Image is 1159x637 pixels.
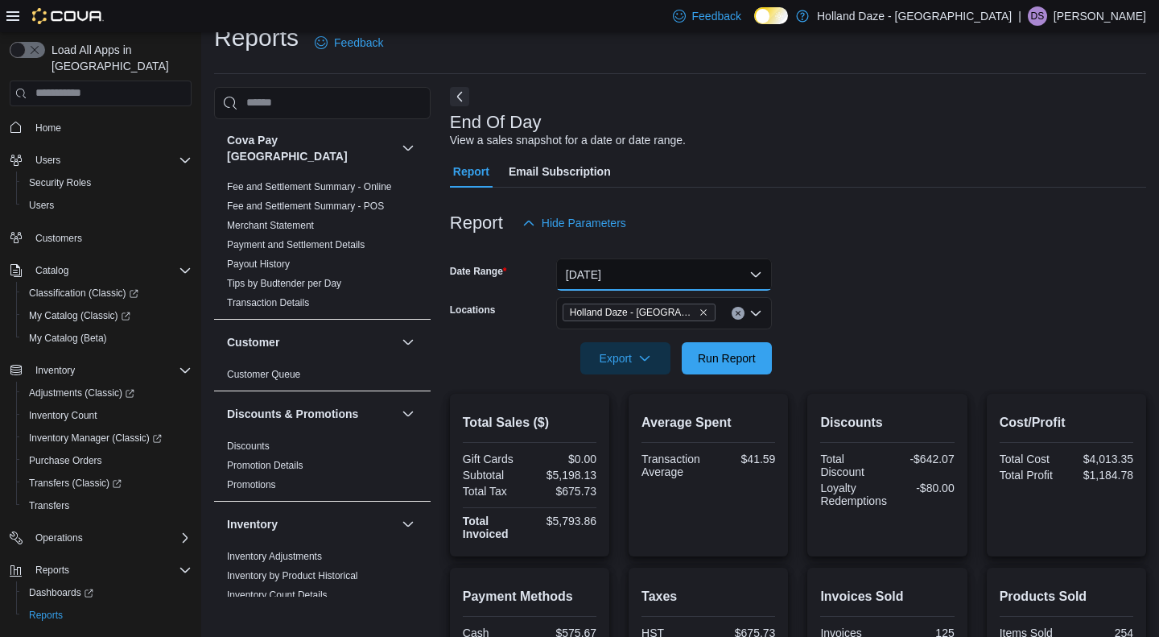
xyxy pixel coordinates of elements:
[227,220,314,231] a: Merchant Statement
[35,232,82,245] span: Customers
[227,369,300,380] a: Customer Queue
[16,449,198,472] button: Purchase Orders
[641,587,775,606] h2: Taxes
[542,215,626,231] span: Hide Parameters
[214,365,431,391] div: Customer
[463,413,596,432] h2: Total Sales ($)
[23,606,192,625] span: Reports
[29,261,192,280] span: Catalog
[590,342,661,374] span: Export
[23,406,192,425] span: Inventory Count
[29,477,122,490] span: Transfers (Classic)
[23,173,97,192] a: Security Roles
[29,361,81,380] button: Inventory
[227,132,395,164] button: Cova Pay [GEOGRAPHIC_DATA]
[32,8,104,24] img: Cova
[227,516,278,532] h3: Inventory
[227,219,314,232] span: Merchant Statement
[16,194,198,217] button: Users
[227,201,384,212] a: Fee and Settlement Summary - POS
[450,213,503,233] h3: Report
[732,307,744,320] button: Clear input
[29,560,76,580] button: Reports
[3,149,198,172] button: Users
[398,139,418,158] button: Cova Pay [GEOGRAPHIC_DATA]
[35,532,83,544] span: Operations
[227,368,300,381] span: Customer Queue
[29,228,192,248] span: Customers
[29,387,134,399] span: Adjustments (Classic)
[227,297,309,308] a: Transaction Details
[29,361,192,380] span: Inventory
[227,460,303,471] a: Promotion Details
[227,238,365,251] span: Payment and Settlement Details
[682,342,772,374] button: Run Report
[23,283,192,303] span: Classification (Classic)
[23,428,192,448] span: Inventory Manager (Classic)
[754,24,755,25] span: Dark Mode
[1070,453,1133,465] div: $4,013.35
[35,122,61,134] span: Home
[227,478,276,491] span: Promotions
[533,469,596,482] div: $5,198.13
[23,451,192,470] span: Purchase Orders
[1000,587,1133,606] h2: Products Sold
[556,259,772,291] button: [DATE]
[23,383,192,403] span: Adjustments (Classic)
[227,550,322,563] span: Inventory Adjustments
[227,406,358,422] h3: Discounts & Promotions
[29,261,75,280] button: Catalog
[29,118,68,138] a: Home
[35,264,68,277] span: Catalog
[1070,469,1133,482] div: $1,184.78
[23,451,109,470] a: Purchase Orders
[35,154,60,167] span: Users
[23,583,192,602] span: Dashboards
[516,207,633,239] button: Hide Parameters
[29,229,89,248] a: Customers
[29,560,192,580] span: Reports
[16,581,198,604] a: Dashboards
[463,515,509,540] strong: Total Invoiced
[1000,453,1063,465] div: Total Cost
[23,474,192,493] span: Transfers (Classic)
[29,118,192,138] span: Home
[23,428,168,448] a: Inventory Manager (Classic)
[334,35,383,51] span: Feedback
[227,296,309,309] span: Transaction Details
[16,404,198,427] button: Inventory Count
[227,589,328,601] a: Inventory Count Details
[754,7,788,24] input: Dark Mode
[227,200,384,213] span: Fee and Settlement Summary - POS
[23,474,128,493] a: Transfers (Classic)
[563,304,716,321] span: Holland Daze - Orangeville
[227,589,328,602] span: Inventory Count Details
[23,196,192,215] span: Users
[3,259,198,282] button: Catalog
[214,177,431,319] div: Cova Pay [GEOGRAPHIC_DATA]
[16,494,198,517] button: Transfers
[29,309,130,322] span: My Catalog (Classic)
[463,469,526,482] div: Subtotal
[23,329,192,348] span: My Catalog (Beta)
[23,496,76,515] a: Transfers
[29,528,192,548] span: Operations
[227,334,279,350] h3: Customer
[29,454,102,467] span: Purchase Orders
[398,404,418,424] button: Discounts & Promotions
[817,6,1012,26] p: Holland Daze - [GEOGRAPHIC_DATA]
[29,332,107,345] span: My Catalog (Beta)
[227,259,290,270] a: Payout History
[16,282,198,304] a: Classification (Classic)
[450,113,542,132] h3: End Of Day
[698,350,756,366] span: Run Report
[23,306,192,325] span: My Catalog (Classic)
[23,406,104,425] a: Inventory Count
[23,196,60,215] a: Users
[29,176,91,189] span: Security Roles
[227,441,270,452] a: Discounts
[16,327,198,350] button: My Catalog (Beta)
[820,482,887,507] div: Loyalty Redemptions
